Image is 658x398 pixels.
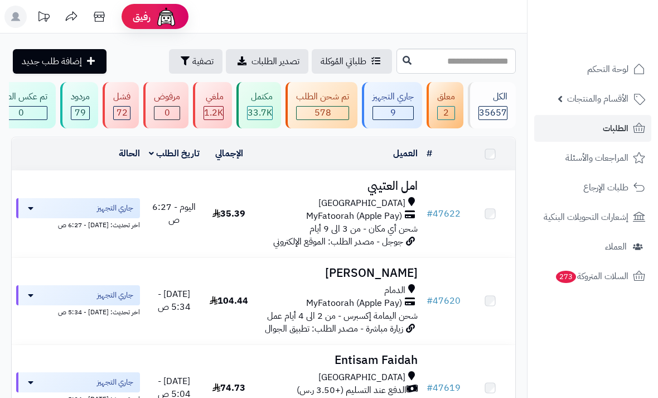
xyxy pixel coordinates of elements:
span: [DATE] - 5:34 ص [158,287,191,314]
a: العميل [393,147,418,160]
div: مكتمل [247,90,273,103]
span: 74.73 [212,381,245,395]
a: مرفوض 0 [141,82,191,128]
button: تصفية [169,49,222,74]
span: جاري التجهيز [97,290,133,301]
a: مردود 79 [58,82,100,128]
a: #47620 [427,294,461,308]
span: اليوم - 6:27 ص [152,200,196,227]
span: 578 [297,107,349,119]
span: 0 [154,107,180,119]
a: لوحة التحكم [534,56,651,83]
span: 273 [556,271,576,283]
span: 79 [71,107,89,119]
a: الكل35657 [466,82,518,128]
span: MyFatoorah (Apple Pay) [306,297,402,310]
span: # [427,294,433,308]
span: لوحة التحكم [587,61,628,77]
div: الكل [478,90,507,103]
span: إشعارات التحويلات البنكية [544,209,628,225]
span: شحن أي مكان - من 3 الى 9 أيام [309,222,418,236]
div: مردود [71,90,90,103]
span: الدمام [384,284,405,297]
a: طلباتي المُوكلة [312,49,392,74]
a: #47622 [427,207,461,220]
span: السلات المتروكة [555,268,628,284]
img: ai-face.png [155,6,177,28]
span: تصفية [192,55,214,68]
div: جاري التجهيز [372,90,414,103]
span: # [427,381,433,395]
span: المراجعات والأسئلة [565,150,628,166]
span: 35.39 [212,207,245,220]
a: الطلبات [534,115,651,142]
span: 2 [438,107,454,119]
span: 104.44 [210,294,248,308]
span: 72 [114,107,130,119]
a: العملاء [534,233,651,260]
span: طلبات الإرجاع [583,180,628,195]
span: MyFatoorah (Apple Pay) [306,210,402,223]
div: ملغي [204,90,224,103]
a: مكتمل 33.7K [234,82,283,128]
a: تم شحن الطلب 578 [283,82,360,128]
span: شحن اليمامة إكسبرس - من 2 الى 4 أيام عمل [267,309,418,323]
a: فشل 72 [100,82,141,128]
a: السلات المتروكة273 [534,263,651,290]
a: المراجعات والأسئلة [534,145,651,171]
span: 33.7K [248,107,272,119]
span: جاري التجهيز [97,203,133,214]
span: طلباتي المُوكلة [321,55,366,68]
div: اخر تحديث: [DATE] - 6:27 ص [16,218,140,230]
span: [GEOGRAPHIC_DATA] [318,371,405,384]
span: العملاء [605,239,627,255]
span: 1.2K [204,107,223,119]
span: تصدير الطلبات [251,55,299,68]
a: # [427,147,432,160]
div: فشل [113,90,130,103]
span: جاري التجهيز [97,377,133,388]
a: إضافة طلب جديد [13,49,107,74]
div: تم شحن الطلب [296,90,349,103]
a: تحديثات المنصة [30,6,57,31]
span: # [427,207,433,220]
a: تصدير الطلبات [226,49,308,74]
span: الطلبات [603,121,628,136]
span: إضافة طلب جديد [22,55,82,68]
a: #47619 [427,381,461,395]
a: جاري التجهيز 9 [360,82,424,128]
span: 35657 [479,107,507,119]
a: معلق 2 [424,82,466,128]
div: مرفوض [154,90,180,103]
h3: امل العتيبي [259,180,418,193]
span: 9 [373,107,413,119]
h3: [PERSON_NAME] [259,267,418,280]
a: الإجمالي [215,147,243,160]
a: ملغي 1.2K [191,82,234,128]
span: رفيق [133,10,151,23]
span: الأقسام والمنتجات [567,91,628,107]
a: الحالة [119,147,140,160]
span: الدفع عند التسليم (+3.50 ر.س) [297,384,407,397]
div: 33737 [248,107,272,119]
div: معلق [437,90,455,103]
a: طلبات الإرجاع [534,174,651,201]
a: تاريخ الطلب [149,147,200,160]
span: زيارة مباشرة - مصدر الطلب: تطبيق الجوال [265,322,403,335]
span: [GEOGRAPHIC_DATA] [318,197,405,210]
a: إشعارات التحويلات البنكية [534,204,651,231]
div: اخر تحديث: [DATE] - 5:34 ص [16,305,140,317]
span: جوجل - مصدر الطلب: الموقع الإلكتروني [273,235,403,248]
h3: Entisam Faidah [259,354,418,367]
div: 1155 [204,107,223,119]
